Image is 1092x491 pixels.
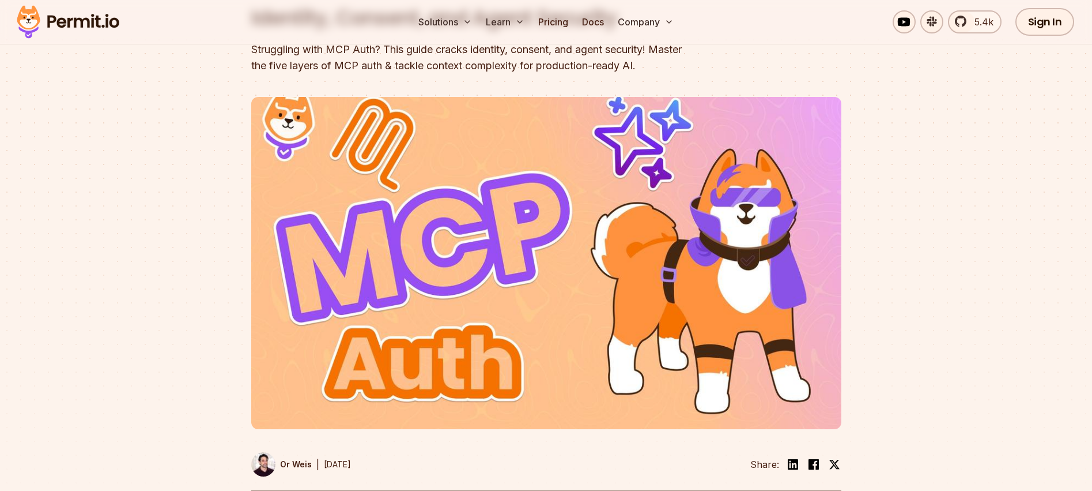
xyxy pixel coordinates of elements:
p: Or Weis [280,459,312,470]
li: Share: [750,458,779,471]
a: 5.4k [948,10,1002,33]
a: Sign In [1015,8,1075,36]
div: Struggling with MCP Auth? This guide cracks identity, consent, and agent security! Master the fiv... [251,42,694,74]
time: [DATE] [324,459,351,469]
img: The Ultimate Guide to MCP Auth: Identity, Consent, and Agent Security [251,97,841,429]
button: Learn [481,10,529,33]
a: Or Weis [251,452,312,477]
a: Pricing [534,10,573,33]
button: Company [613,10,678,33]
img: twitter [829,459,840,470]
button: Solutions [414,10,477,33]
a: Docs [577,10,609,33]
div: | [316,458,319,471]
img: facebook [807,458,821,471]
img: linkedin [786,458,800,471]
span: 5.4k [968,15,993,29]
img: Or Weis [251,452,275,477]
img: Permit logo [12,2,124,42]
